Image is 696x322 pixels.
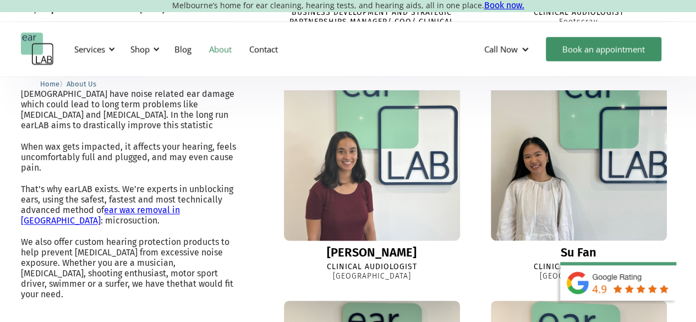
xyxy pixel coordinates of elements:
[166,33,200,65] a: Blog
[540,272,618,281] div: [GEOGRAPHIC_DATA]
[240,33,287,65] a: Contact
[124,32,163,66] div: Shop
[559,18,598,27] div: Footscray
[546,37,661,61] a: Book an appointment
[327,263,417,272] div: Clinical Audiologist
[491,64,667,241] img: Su Fan
[21,205,180,226] a: ear wax removal in [GEOGRAPHIC_DATA]
[275,64,468,281] a: Ella[PERSON_NAME]Clinical Audiologist[GEOGRAPHIC_DATA]
[482,64,675,281] a: Su FanSu FanClinical Audiologist[GEOGRAPHIC_DATA]
[21,32,54,66] a: home
[68,32,118,66] div: Services
[484,43,518,54] div: Call Now
[475,32,540,66] div: Call Now
[130,43,150,54] div: Shop
[40,78,59,89] a: Home
[67,80,96,88] span: About Us
[561,246,596,259] div: Su Fan
[74,43,105,54] div: Services
[40,78,67,90] li: 〉
[327,246,416,259] div: [PERSON_NAME]
[200,33,240,65] a: About
[275,56,469,249] img: Ella
[40,80,59,88] span: Home
[333,272,411,281] div: [GEOGRAPHIC_DATA]
[534,263,624,272] div: Clinical Audiologist
[67,78,96,89] a: About Us
[534,8,624,18] div: Clinical Audiologist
